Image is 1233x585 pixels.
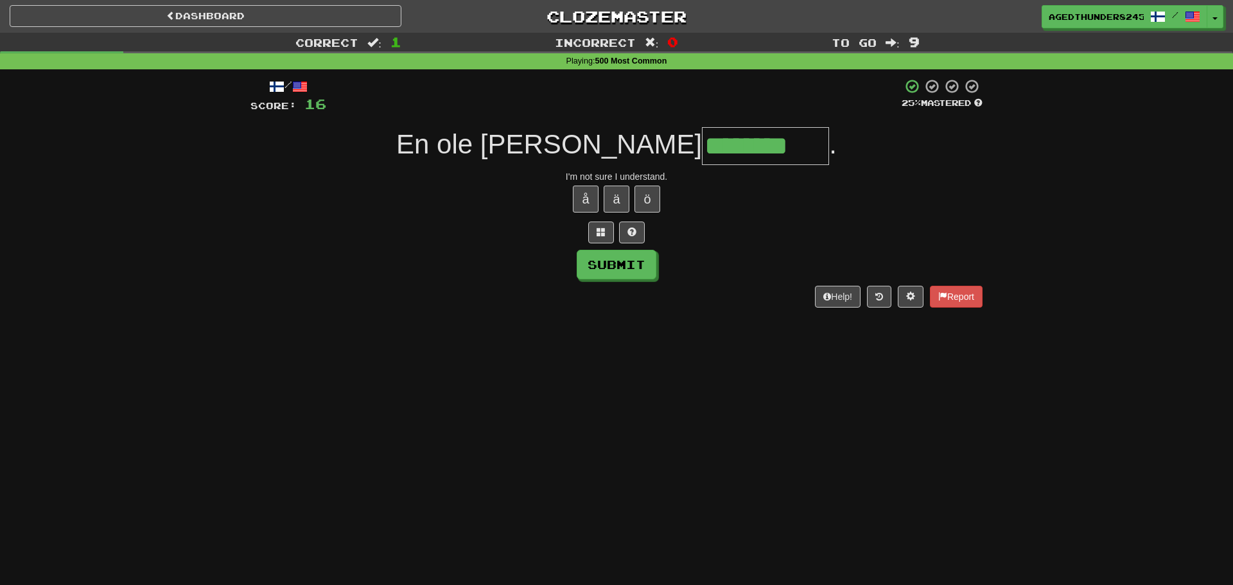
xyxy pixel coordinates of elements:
span: : [886,37,900,48]
span: 25 % [902,98,921,108]
span: En ole [PERSON_NAME] [396,129,702,159]
a: Dashboard [10,5,401,27]
div: / [250,78,326,94]
button: Submit [577,250,656,279]
button: Round history (alt+y) [867,286,891,308]
span: AgedThunder8245 [1049,11,1144,22]
span: 9 [909,34,920,49]
span: Correct [295,36,358,49]
div: Mastered [902,98,983,109]
button: ä [604,186,629,213]
button: å [573,186,599,213]
span: 1 [390,34,401,49]
span: Incorrect [555,36,636,49]
button: Report [930,286,983,308]
button: Single letter hint - you only get 1 per sentence and score half the points! alt+h [619,222,645,243]
button: Help! [815,286,861,308]
span: : [367,37,381,48]
button: Switch sentence to multiple choice alt+p [588,222,614,243]
span: Score: [250,100,297,111]
div: I'm not sure I understand. [250,170,983,183]
button: ö [634,186,660,213]
a: Clozemaster [421,5,812,28]
a: AgedThunder8245 / [1042,5,1207,28]
span: 0 [667,34,678,49]
strong: 500 Most Common [595,57,667,65]
span: / [1172,10,1178,19]
span: To go [832,36,877,49]
span: . [829,129,837,159]
span: : [645,37,659,48]
span: 16 [304,96,326,112]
